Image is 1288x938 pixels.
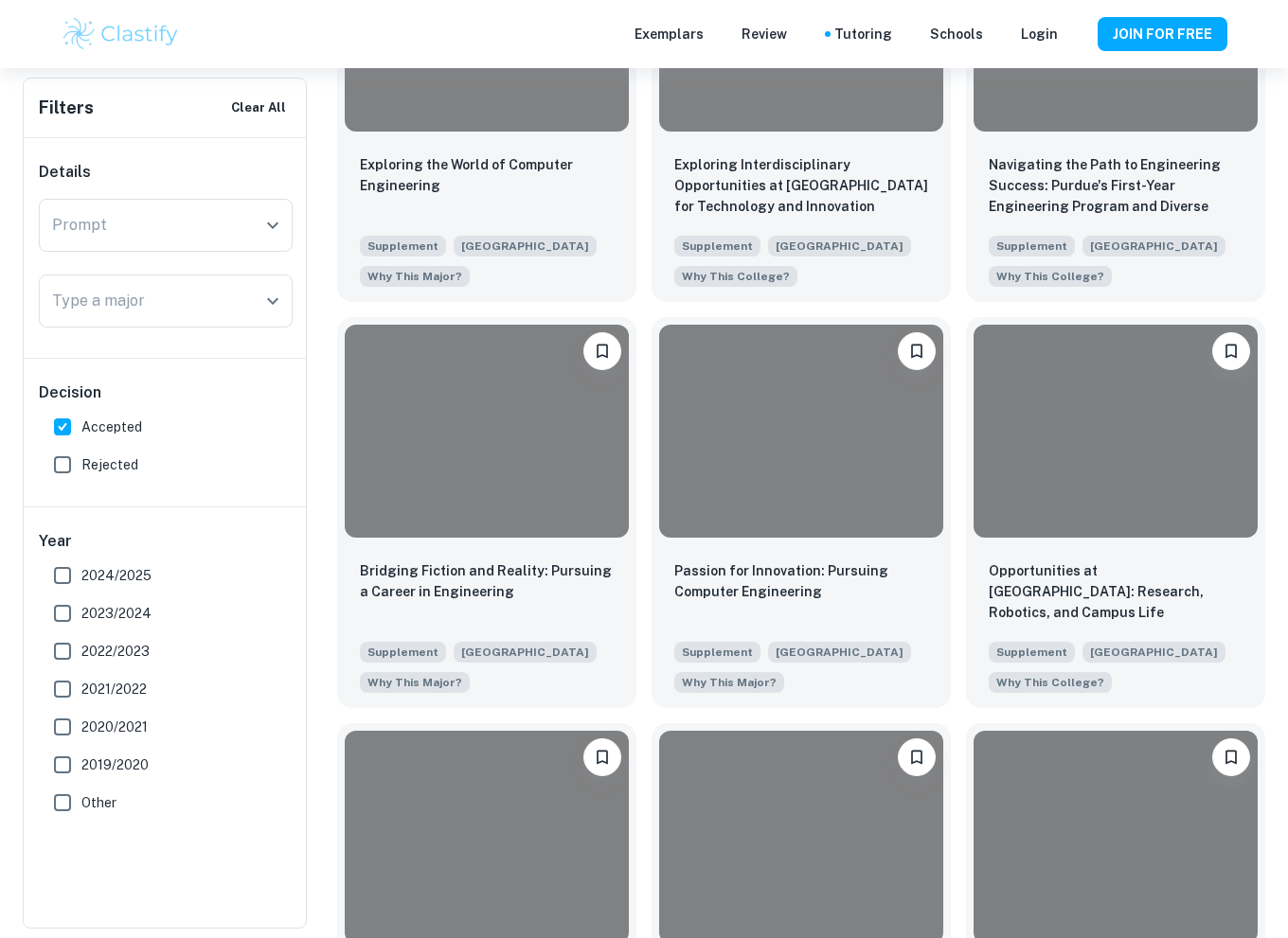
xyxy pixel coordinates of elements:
[834,24,892,44] a: Tutoring
[360,154,614,196] p: Exploring the World of Computer Engineering
[996,268,1104,285] span: Why This College?
[989,560,1243,623] p: Opportunities at Purdue: Research, Robotics, and Campus Life
[652,317,951,708] a: Please log in to bookmark exemplarsPassion for Innovation: Pursuing Computer EngineeringSupplemen...
[81,641,150,662] span: 2022/2023
[39,161,293,184] h6: Details
[1212,738,1250,776] button: Please log in to bookmark exemplars
[81,679,147,699] span: 2021/2022
[583,332,621,370] button: Please log in to bookmark exemplars
[674,642,760,663] span: Supplement
[989,642,1075,663] span: Supplement
[226,94,291,122] button: Clear All
[674,154,928,217] p: Exploring Interdisciplinary Opportunities at Purdue for Technology and Innovation
[360,560,614,602] p: Bridging Fiction and Reality: Pursuing a Career in Engineering
[1098,17,1227,51] button: JOIN FOR FREE
[996,674,1104,691] span: Why This College?
[81,454,138,475] span: Rejected
[682,268,790,285] span: Why This College?
[81,603,152,624] span: 2023/2024
[1082,236,1225,257] span: [GEOGRAPHIC_DATA]
[674,560,928,602] p: Passion for Innovation: Pursuing Computer Engineering
[635,24,704,44] p: Exemplars
[360,670,470,693] span: Briefly discuss your reasons for pursuing the major you have selected.
[360,236,446,257] span: Supplement
[583,738,621,776] button: Please log in to bookmark exemplars
[81,416,142,437] span: Accepted
[989,236,1075,257] span: Supplement
[1073,29,1082,39] button: Help and Feedback
[360,264,470,287] span: Briefly discuss your reasons for pursuing the major you have selected.
[966,317,1265,708] a: Please log in to bookmark exemplarsOpportunities at Purdue: Research, Robotics, and Campus LifeSu...
[259,212,286,239] button: Open
[360,642,446,663] span: Supplement
[39,381,293,404] h6: Decision
[1021,24,1058,44] a: Login
[989,670,1112,693] span: How will opportunities at Purdue support your interests, both in and out of the classroom?
[454,236,597,257] span: [GEOGRAPHIC_DATA]
[768,236,911,257] span: [GEOGRAPHIC_DATA]
[39,530,293,553] h6: Year
[1212,332,1250,370] button: Please log in to bookmark exemplars
[898,738,936,776] button: Please log in to bookmark exemplars
[39,95,94,121] h6: Filters
[81,565,152,586] span: 2024/2025
[1082,642,1225,663] span: [GEOGRAPHIC_DATA]
[454,642,597,663] span: [GEOGRAPHIC_DATA]
[989,264,1112,287] span: How will opportunities at Purdue support your interests, both in and out of the classroom?
[682,674,777,691] span: Why This Major?
[898,332,936,370] button: Please log in to bookmark exemplars
[367,674,462,691] span: Why This Major?
[259,288,286,314] button: Open
[81,792,116,813] span: Other
[367,268,462,285] span: Why This Major?
[989,154,1243,219] p: Navigating the Path to Engineering Success: Purdue's First-Year Engineering Program and Diverse C...
[81,754,149,775] span: 2019/2020
[674,264,797,287] span: How will opportunities at Purdue support your interests, both in and out of the classroom?
[81,717,148,737] span: 2020/2021
[930,24,983,44] a: Schools
[674,670,784,693] span: Briefly discuss your reasons for pursuing the major you have selected.
[768,642,911,663] span: [GEOGRAPHIC_DATA]
[742,24,787,44] p: Review
[674,236,760,257] span: Supplement
[61,15,181,53] img: Clastify logo
[337,317,636,708] a: Please log in to bookmark exemplarsBridging Fiction and Reality: Pursuing a Career in Engineering...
